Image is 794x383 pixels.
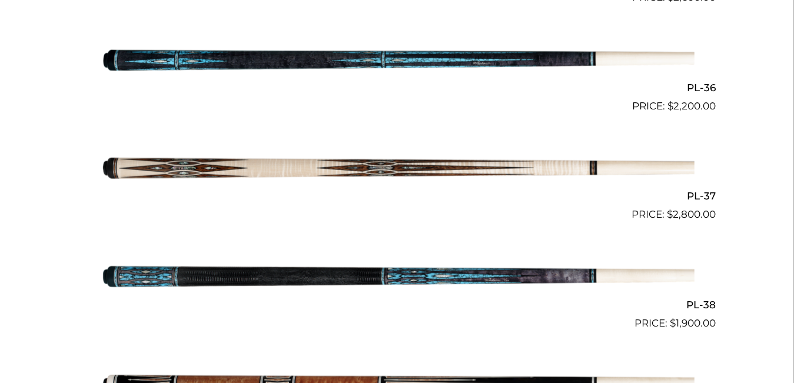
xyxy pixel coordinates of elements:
[78,185,716,207] h2: PL-37
[78,119,716,222] a: PL-37 $2,800.00
[78,294,716,315] h2: PL-38
[100,119,695,218] img: PL-37
[100,10,695,109] img: PL-36
[78,76,716,98] h2: PL-36
[100,227,695,326] img: PL-38
[78,10,716,114] a: PL-36 $2,200.00
[667,208,673,220] span: $
[670,317,716,329] bdi: 1,900.00
[668,100,716,112] bdi: 2,200.00
[670,317,676,329] span: $
[78,227,716,331] a: PL-38 $1,900.00
[667,208,716,220] bdi: 2,800.00
[668,100,674,112] span: $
